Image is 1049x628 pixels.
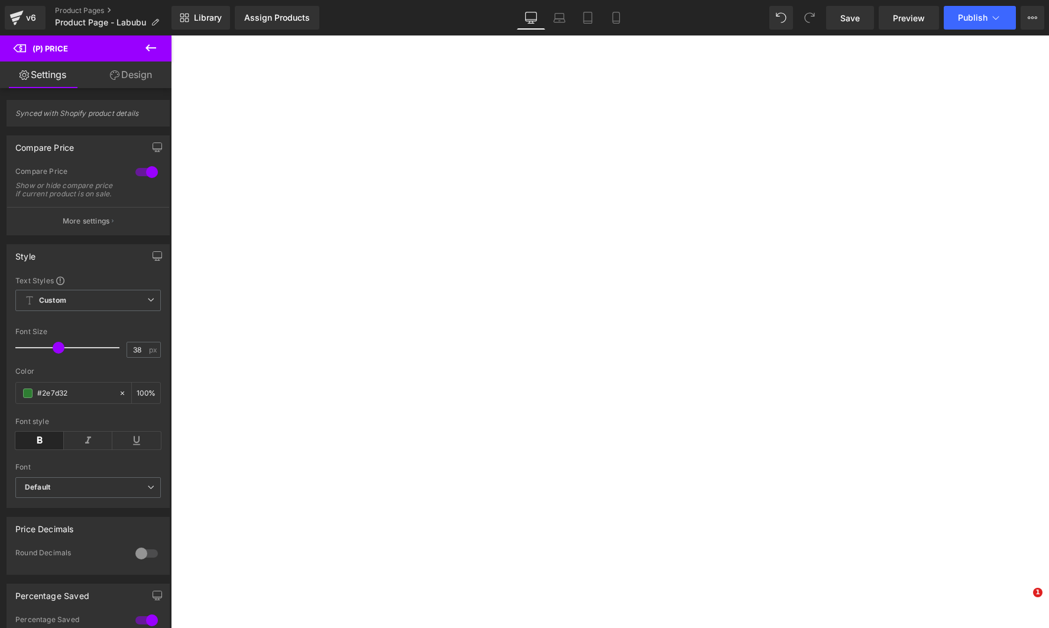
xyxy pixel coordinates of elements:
[574,6,602,30] a: Tablet
[15,245,35,261] div: Style
[5,6,46,30] a: v6
[15,548,124,561] div: Round Decimals
[63,216,110,226] p: More settings
[958,13,988,22] span: Publish
[244,13,310,22] div: Assign Products
[171,6,230,30] a: New Library
[1021,6,1044,30] button: More
[15,167,124,179] div: Compare Price
[798,6,821,30] button: Redo
[15,584,89,601] div: Percentage Saved
[15,328,161,336] div: Font Size
[840,12,860,24] span: Save
[15,182,122,198] div: Show or hide compare price if current product is on sale.
[517,6,545,30] a: Desktop
[55,6,171,15] a: Product Pages
[15,615,124,627] div: Percentage Saved
[15,136,74,153] div: Compare Price
[1009,588,1037,616] iframe: Intercom live chat
[893,12,925,24] span: Preview
[15,276,161,285] div: Text Styles
[37,387,113,400] input: Color
[15,109,161,126] span: Synced with Shopify product details
[879,6,939,30] a: Preview
[24,10,38,25] div: v6
[769,6,793,30] button: Undo
[15,417,161,426] div: Font style
[55,18,146,27] span: Product Page - Labubu
[33,44,68,53] span: (P) Price
[25,483,50,493] i: Default
[149,346,159,354] span: px
[15,517,74,534] div: Price Decimals
[39,296,66,306] b: Custom
[15,367,161,375] div: Color
[194,12,222,23] span: Library
[7,207,169,235] button: More settings
[545,6,574,30] a: Laptop
[88,61,174,88] a: Design
[15,463,161,471] div: Font
[944,6,1016,30] button: Publish
[602,6,630,30] a: Mobile
[1033,588,1042,597] span: 1
[132,383,160,403] div: %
